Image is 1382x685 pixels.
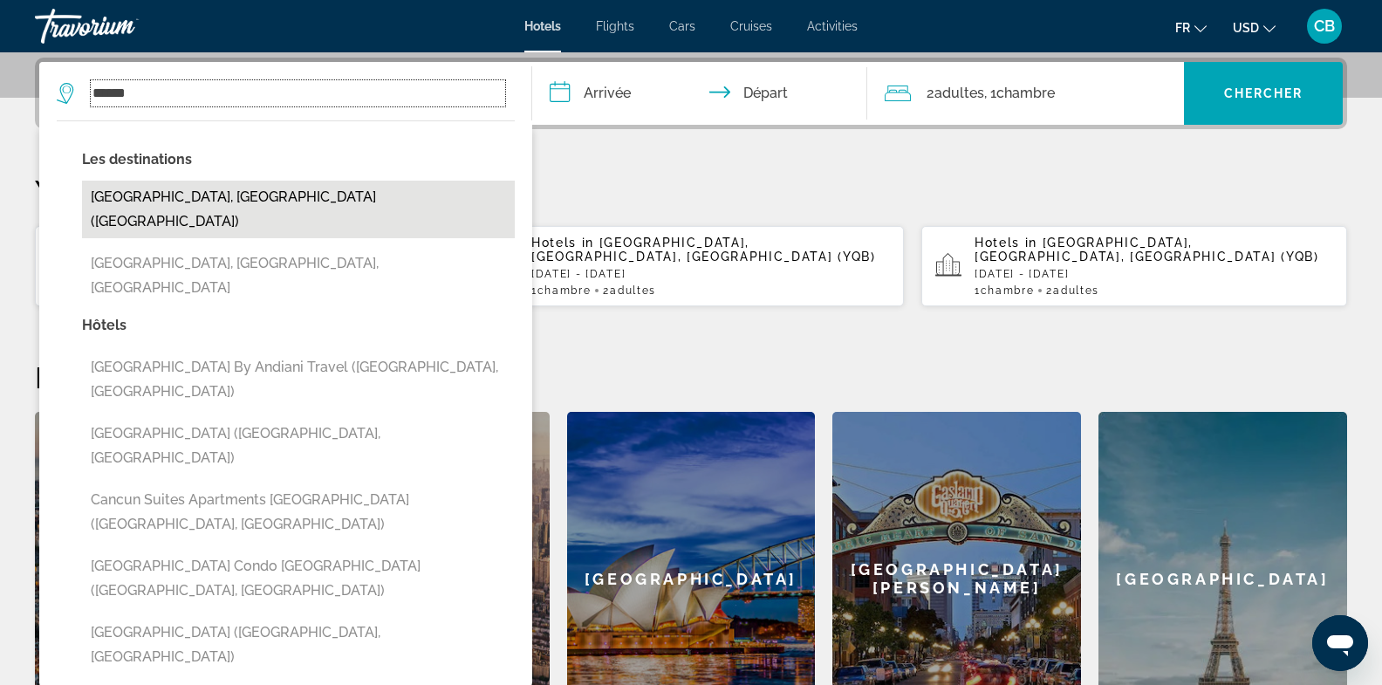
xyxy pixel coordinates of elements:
[1233,15,1276,40] button: Change currency
[1184,62,1343,125] button: Chercher
[82,483,515,541] button: Cancun Suites Apartments [GEOGRAPHIC_DATA] ([GEOGRAPHIC_DATA], [GEOGRAPHIC_DATA])
[981,284,1035,297] span: Chambre
[35,3,209,49] a: Travorium
[1314,17,1335,35] span: CB
[921,225,1347,307] button: Hotels in [GEOGRAPHIC_DATA], [GEOGRAPHIC_DATA], [GEOGRAPHIC_DATA] (YQB)[DATE] - [DATE]1Chambre2Ad...
[610,284,656,297] span: Adultes
[934,85,984,101] span: Adultes
[531,268,890,280] p: [DATE] - [DATE]
[531,236,594,250] span: Hotels in
[1233,21,1259,35] span: USD
[531,284,591,297] span: 1
[531,236,876,264] span: [GEOGRAPHIC_DATA], [GEOGRAPHIC_DATA], [GEOGRAPHIC_DATA] (YQB)
[1175,15,1207,40] button: Change language
[537,284,592,297] span: Chambre
[596,19,634,33] a: Flights
[996,85,1055,101] span: Chambre
[82,616,515,674] button: [GEOGRAPHIC_DATA] ([GEOGRAPHIC_DATA], [GEOGRAPHIC_DATA])
[975,236,1319,264] span: [GEOGRAPHIC_DATA], [GEOGRAPHIC_DATA], [GEOGRAPHIC_DATA] (YQB)
[867,62,1185,125] button: Travelers: 2 adults, 0 children
[524,19,561,33] a: Hotels
[82,351,515,408] button: [GEOGRAPHIC_DATA] By Andiani Travel ([GEOGRAPHIC_DATA], [GEOGRAPHIC_DATA])
[82,550,515,607] button: [GEOGRAPHIC_DATA] Condo [GEOGRAPHIC_DATA] ([GEOGRAPHIC_DATA], [GEOGRAPHIC_DATA])
[1302,8,1347,45] button: User Menu
[730,19,772,33] a: Cruises
[35,225,461,307] button: Hotels in [GEOGRAPHIC_DATA], [GEOGRAPHIC_DATA], [GEOGRAPHIC_DATA] (YQB)[DATE] - [DATE]1Chambre2Ad...
[82,313,515,338] p: Hôtels
[1175,21,1190,35] span: fr
[975,236,1037,250] span: Hotels in
[82,147,515,172] p: Les destinations
[603,284,655,297] span: 2
[1224,86,1303,100] span: Chercher
[532,62,867,125] button: Check in and out dates
[927,81,984,106] span: 2
[1053,284,1099,297] span: Adultes
[975,284,1034,297] span: 1
[82,247,515,305] button: [GEOGRAPHIC_DATA], [GEOGRAPHIC_DATA], [GEOGRAPHIC_DATA]
[975,268,1333,280] p: [DATE] - [DATE]
[35,173,1347,208] p: Your Recent Searches
[807,19,858,33] a: Activities
[478,225,904,307] button: Hotels in [GEOGRAPHIC_DATA], [GEOGRAPHIC_DATA], [GEOGRAPHIC_DATA] (YQB)[DATE] - [DATE]1Chambre2Ad...
[35,360,1347,394] h2: Destinations en vedette
[669,19,695,33] a: Cars
[82,181,515,238] button: [GEOGRAPHIC_DATA], [GEOGRAPHIC_DATA] ([GEOGRAPHIC_DATA])
[1312,615,1368,671] iframe: Bouton de lancement de la fenêtre de messagerie
[984,81,1055,106] span: , 1
[39,62,1343,125] div: Search widget
[82,417,515,475] button: [GEOGRAPHIC_DATA] ([GEOGRAPHIC_DATA], [GEOGRAPHIC_DATA])
[1046,284,1098,297] span: 2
